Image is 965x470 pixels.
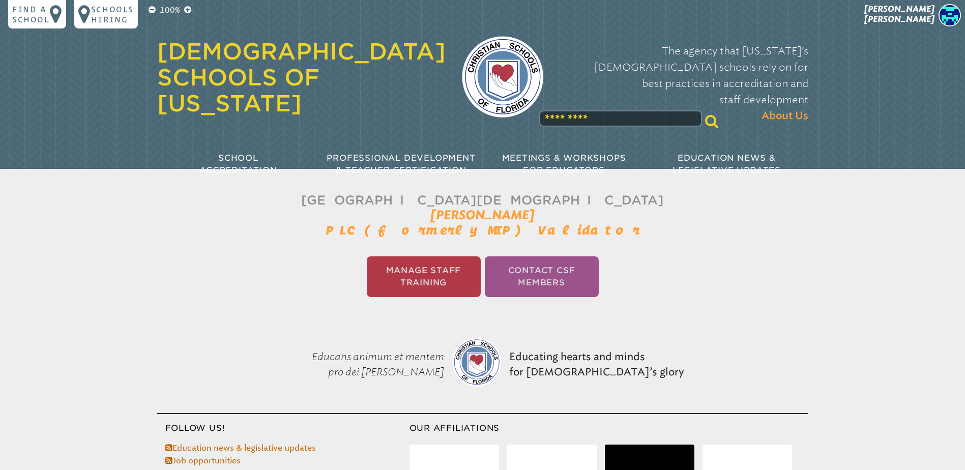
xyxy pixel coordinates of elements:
[502,153,626,175] span: Meetings & Workshops for Educators
[12,4,50,24] p: Find a school
[165,443,316,453] a: Education news & legislative updates
[157,422,410,434] h3: Follow Us!
[367,256,481,297] li: Manage Staff Training
[165,456,241,465] a: Job opportunities
[560,43,808,124] p: The agency that [US_STATE]’s [DEMOGRAPHIC_DATA] schools rely on for best practices in accreditati...
[301,193,664,208] span: [GEOGRAPHIC_DATA][DEMOGRAPHIC_DATA]
[462,36,543,118] img: csf-logo-web-colors.png
[277,324,448,405] p: Educans animum et mentem pro dei [PERSON_NAME]
[158,4,182,16] p: 100%
[864,4,934,24] span: [PERSON_NAME] [PERSON_NAME]
[762,108,808,124] span: About Us
[485,256,599,297] li: Contact CSF Members
[327,153,475,175] span: Professional Development & Teacher Certification
[505,324,688,405] p: Educating hearts and minds for [DEMOGRAPHIC_DATA]’s glory
[157,38,446,116] a: [DEMOGRAPHIC_DATA] Schools of [US_STATE]
[199,153,277,175] span: School Accreditation
[452,338,501,387] img: csf-logo-web-colors.png
[91,4,134,24] p: Schools Hiring
[410,422,808,434] h3: Our Affiliations
[326,223,640,237] span: PLC (formerly MIP) Validator
[672,153,781,175] span: Education News & Legislative Updates
[939,4,961,26] img: 65da76292fbb2b6272090aee7ede8c96
[430,208,535,222] span: [PERSON_NAME]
